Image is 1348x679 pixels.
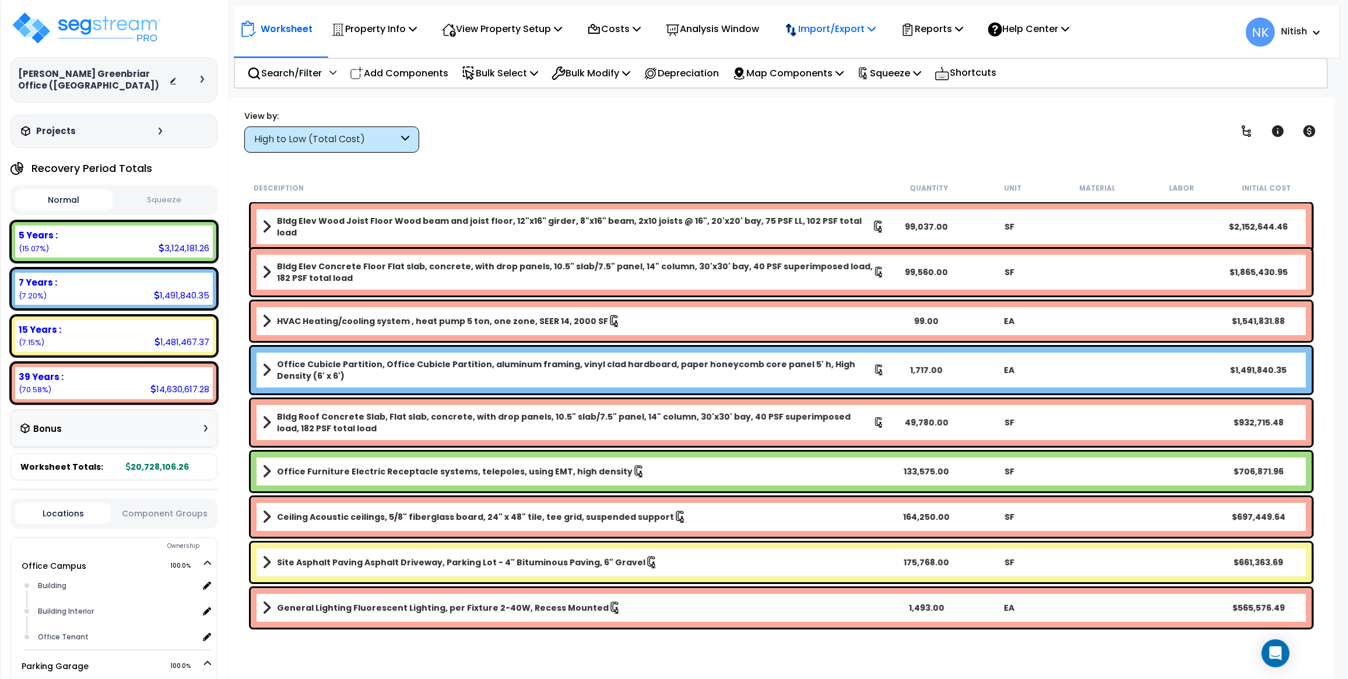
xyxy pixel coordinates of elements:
div: $2,152,644.46 [1217,221,1300,233]
div: $565,576.49 [1217,602,1300,614]
p: Import/Export [784,21,876,37]
b: 20,728,106.26 [126,461,189,473]
button: Component Groups [117,507,212,520]
a: Assembly Title [262,600,885,616]
b: Ceiling Acoustic ceilings, 5/8" fiberglass board, 24" x 48" tile, tee grid, suspended support [277,511,674,523]
div: Open Intercom Messenger [1262,639,1290,667]
small: (70.58%) [19,385,51,395]
span: 100.0% [171,659,202,673]
div: 3,124,181.26 [159,242,209,254]
span: 100.0% [171,559,202,573]
div: 99,560.00 [885,266,968,278]
p: Shortcuts [935,65,996,82]
b: Site Asphalt Paving Asphalt Driveway, Parking Lot - 4" Bituminous Paving, 6" Gravel [277,557,645,568]
small: (7.20%) [19,291,47,301]
div: Add Components [343,59,455,87]
div: SF [968,511,1051,523]
b: Bldg Elev Concrete Floor Flat slab, concrete, with drop panels, 10.5" slab/7.5" panel, 14" column... [277,261,873,284]
div: 175,768.00 [885,557,968,568]
div: $932,715.48 [1217,417,1300,428]
p: Squeeze [857,65,921,81]
div: SF [968,221,1051,233]
div: SF [968,266,1051,278]
div: $706,871.96 [1217,466,1300,477]
a: Assembly Title [262,313,885,329]
a: Assembly Title [262,358,885,382]
a: Assembly Title [262,463,885,480]
b: HVAC Heating/cooling system , heat pump 5 ton, one zone, SEER 14, 2000 SF [277,315,608,327]
small: Quantity [910,184,948,193]
div: Office Tenant [35,630,198,644]
h3: Bonus [33,424,62,434]
small: Description [254,184,304,193]
h3: Projects [36,125,76,137]
div: Depreciation [637,59,725,87]
div: $697,449.64 [1217,511,1300,523]
div: 49,780.00 [885,417,968,428]
small: Initial Cost [1242,184,1291,193]
p: Reports [901,21,963,37]
a: Assembly Title [262,261,885,284]
div: Ownership [34,539,217,553]
div: $1,541,831.88 [1217,315,1300,327]
div: SF [968,417,1051,428]
small: Material [1080,184,1116,193]
div: Shortcuts [928,59,1003,87]
div: 1,717.00 [885,364,968,376]
div: EA [968,602,1051,614]
img: logo_pro_r.png [10,10,162,45]
div: View by: [244,110,419,122]
div: High to Low (Total Cost) [254,133,398,146]
div: $1,865,430.95 [1217,266,1300,278]
b: 15 Years : [19,323,61,336]
div: 1,491,840.35 [154,289,209,301]
p: Bulk Select [462,65,538,81]
a: Assembly Title [262,509,885,525]
p: Analysis Window [666,21,759,37]
a: Assembly Title [262,554,885,571]
div: 99.00 [885,315,968,327]
p: Depreciation [644,65,719,81]
div: 14,630,617.28 [150,383,209,395]
b: Office Furniture Electric Receptacle systems, telepoles, using EMT, high density [277,466,633,477]
p: Search/Filter [247,65,322,81]
b: General Lighting Fluorescent Lighting, per Fixture 2-40W, Recess Mounted [277,602,609,614]
b: 5 Years : [19,229,58,241]
p: Help Center [988,21,1069,37]
small: Unit [1005,184,1022,193]
button: Locations [15,503,111,524]
p: Bulk Modify [552,65,630,81]
p: Map Components [732,65,844,81]
small: (7.15%) [19,337,44,347]
b: Office Cubicle Partition, Office Cubicle Partition, aluminum framing, vinyl clad hardboard, paper... [277,358,873,382]
div: SF [968,557,1051,568]
h3: [PERSON_NAME] Greenbriar Office ([GEOGRAPHIC_DATA]) [18,68,169,92]
button: Squeeze [115,190,213,210]
small: Labor [1170,184,1195,193]
p: Worksheet [261,21,313,37]
span: Worksheet Totals: [20,461,103,473]
div: 99,037.00 [885,221,968,233]
a: Office Campus 100.0% [22,560,86,572]
p: Property Info [331,21,417,37]
div: 1,493.00 [885,602,968,614]
p: Add Components [350,65,448,81]
p: View Property Setup [442,21,562,37]
b: Nitish [1281,25,1307,37]
div: 164,250.00 [885,511,968,523]
div: EA [968,364,1051,376]
div: EA [968,315,1051,327]
a: Parking Garage 100.0% [22,660,89,672]
b: Bldg Elev Wood Joist Floor Wood beam and joist floor, 12"x16" girder, 8"x16" beam, 2x10 joists @ ... [277,215,872,238]
b: 39 Years : [19,371,64,383]
p: Costs [587,21,641,37]
b: 7 Years : [19,276,57,289]
span: NK [1246,17,1275,47]
b: Bldg Roof Concrete Slab, Flat slab, concrete, with drop panels, 10.5" slab/7.5" panel, 14" column... [277,411,873,434]
div: 1,481,467.37 [155,336,209,348]
small: (15.07%) [19,244,49,254]
button: Normal [15,189,113,210]
a: Assembly Title [262,411,885,434]
a: Assembly Title [262,215,885,238]
div: $661,363.69 [1217,557,1300,568]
